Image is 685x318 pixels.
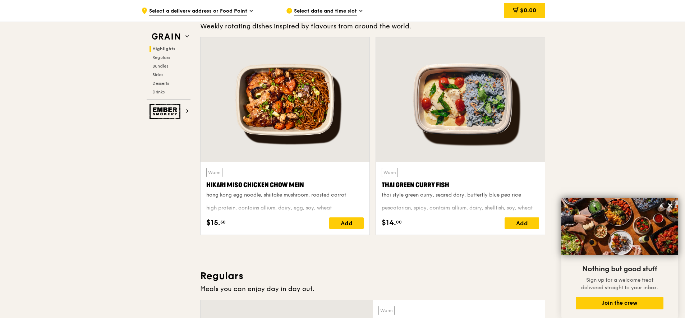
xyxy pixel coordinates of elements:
span: Desserts [152,81,169,86]
div: Meals you can enjoy day in day out. [200,284,545,294]
span: Highlights [152,46,175,51]
span: Drinks [152,89,165,95]
div: Warm [382,168,398,177]
img: Ember Smokery web logo [150,104,183,119]
button: Close [665,200,676,211]
div: high protein, contains allium, dairy, egg, soy, wheat [206,204,364,212]
span: $15. [206,217,220,228]
span: 50 [220,219,226,225]
button: Join the crew [576,297,663,309]
span: Regulars [152,55,170,60]
div: thai style green curry, seared dory, butterfly blue pea rice [382,192,539,199]
span: $14. [382,217,396,228]
div: Add [329,217,364,229]
span: Select a delivery address or Food Point [149,8,247,15]
div: Thai Green Curry Fish [382,180,539,190]
span: Nothing but good stuff [582,265,657,273]
img: DSC07876-Edit02-Large.jpeg [561,198,678,255]
div: Hikari Miso Chicken Chow Mein [206,180,364,190]
div: Warm [206,168,222,177]
div: Weekly rotating dishes inspired by flavours from around the world. [200,21,545,31]
div: Add [505,217,539,229]
span: Sign up for a welcome treat delivered straight to your inbox. [581,277,658,291]
h3: Regulars [200,269,545,282]
span: $0.00 [520,7,536,14]
span: 00 [396,219,402,225]
span: Sides [152,72,163,77]
img: Grain web logo [150,30,183,43]
div: hong kong egg noodle, shiitake mushroom, roasted carrot [206,192,364,199]
span: Bundles [152,64,168,69]
div: pescatarian, spicy, contains allium, dairy, shellfish, soy, wheat [382,204,539,212]
span: Select date and time slot [294,8,357,15]
div: Warm [378,306,395,315]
